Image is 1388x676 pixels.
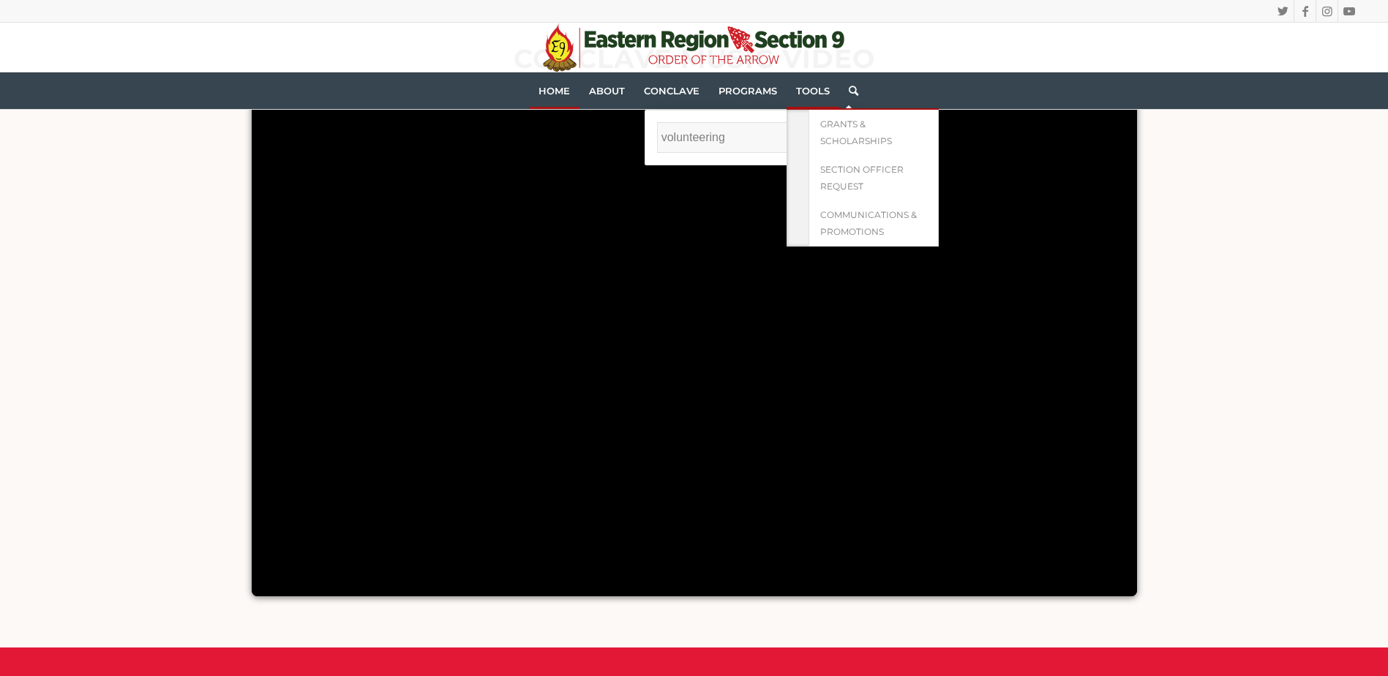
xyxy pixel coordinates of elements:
[787,72,839,109] a: Tools
[529,72,579,109] a: Home
[809,200,939,247] a: Communications & Promotions
[589,85,625,97] span: About
[820,164,904,192] span: Section Officer Request
[644,85,699,97] span: Conclave
[634,72,709,109] a: Conclave
[809,155,939,200] a: Section Officer Request
[252,99,1137,597] iframe: E9 Conclave | A Higher Vision (Fireflies)
[657,122,852,153] input: Search
[796,85,830,97] span: Tools
[820,119,892,146] span: Grants & Scholarships
[539,85,570,97] span: Home
[579,72,634,109] a: About
[709,72,787,109] a: Programs
[839,72,858,109] a: Search
[719,85,777,97] span: Programs
[820,209,917,237] span: Communications & Promotions
[809,110,939,155] a: Grants & Scholarships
